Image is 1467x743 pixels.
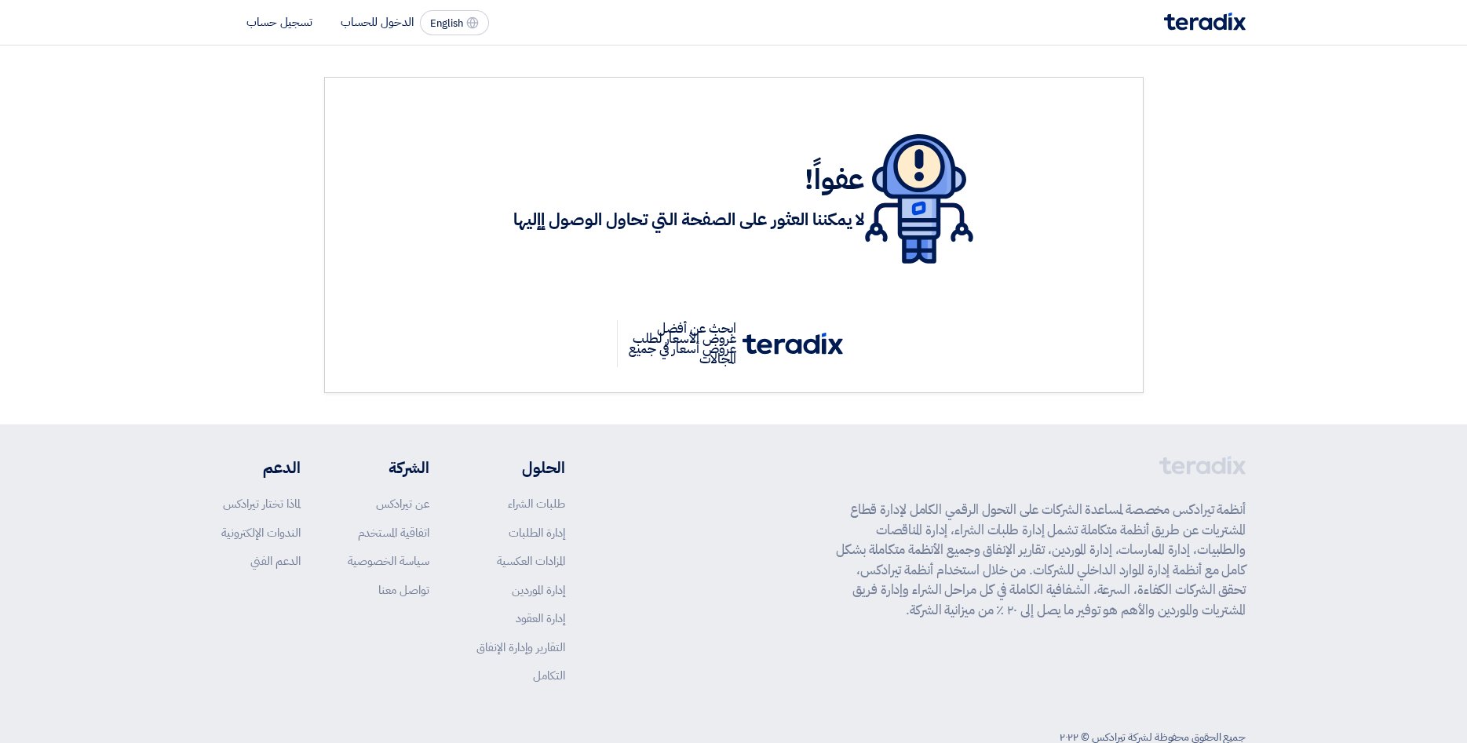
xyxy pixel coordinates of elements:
[512,581,565,599] a: إدارة الموردين
[348,456,429,479] li: الشركة
[509,524,565,541] a: إدارة الطلبات
[513,208,865,232] h3: لا يمكننا العثور على الصفحة التي تحاول الوصول إإليها
[223,495,301,512] a: لماذا تختار تيرادكس
[250,552,301,570] a: الدعم الفني
[378,581,429,599] a: تواصل معنا
[246,13,312,31] li: تسجيل حساب
[513,162,865,197] h1: عفواً!
[420,10,489,35] button: English
[430,18,463,29] span: English
[516,610,565,627] a: إدارة العقود
[221,456,301,479] li: الدعم
[1164,13,1246,31] img: Teradix logo
[533,667,565,684] a: التكامل
[836,500,1246,620] p: أنظمة تيرادكس مخصصة لمساعدة الشركات على التحول الرقمي الكامل لإدارة قطاع المشتريات عن طريق أنظمة ...
[865,134,973,264] img: 404.svg
[743,333,843,355] img: tx_logo.svg
[348,552,429,570] a: سياسة الخصوصية
[341,13,414,31] li: الدخول للحساب
[617,320,743,367] p: ابحث عن أفضل عروض الأسعار لطلب عروض أسعار في جميع المجالات
[497,552,565,570] a: المزادات العكسية
[508,495,565,512] a: طلبات الشراء
[476,456,565,479] li: الحلول
[376,495,429,512] a: عن تيرادكس
[358,524,429,541] a: اتفاقية المستخدم
[221,524,301,541] a: الندوات الإلكترونية
[476,639,565,656] a: التقارير وإدارة الإنفاق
